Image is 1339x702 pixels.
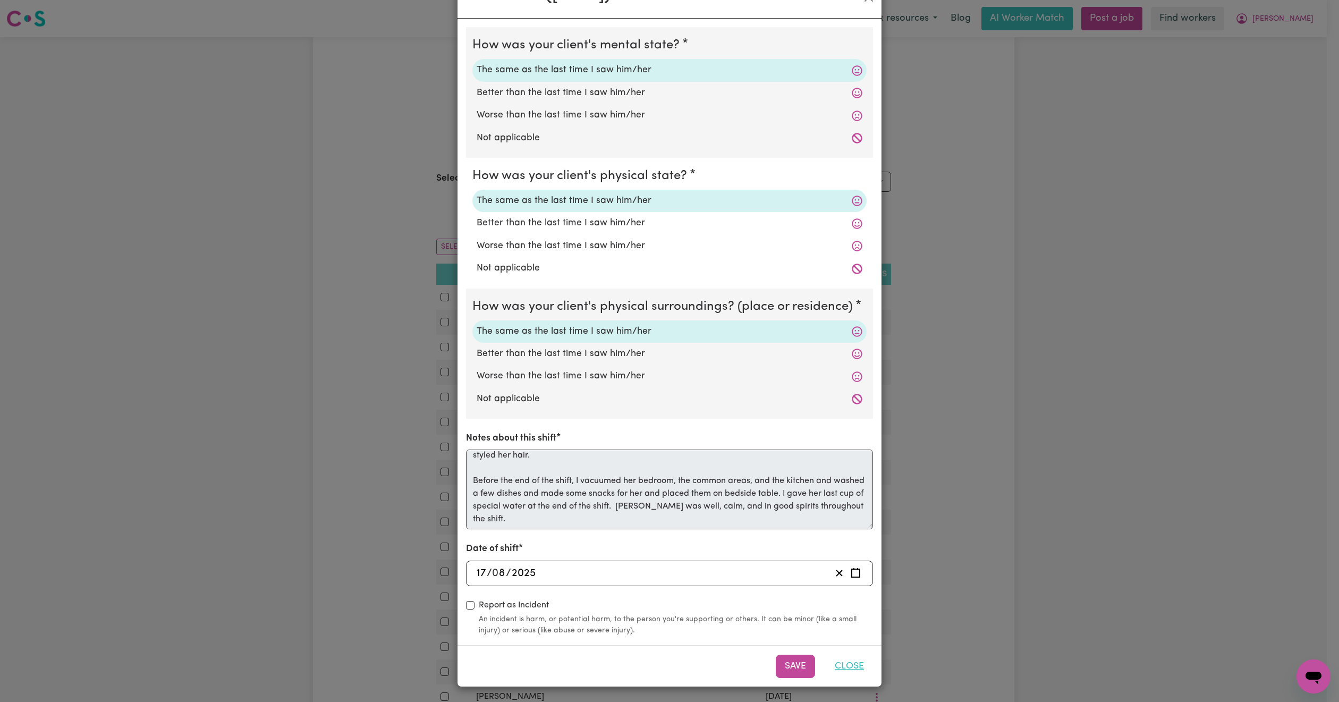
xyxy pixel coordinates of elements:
iframe: Button to launch messaging window, conversation in progress [1296,659,1330,693]
legend: How was your client's physical surroundings? (place or residence) [472,297,857,316]
span: / [506,568,511,579]
label: Not applicable [477,131,862,145]
span: 0 [492,568,498,579]
input: -- [493,565,506,581]
textarea: Progress Note Participant Name: [PERSON_NAME] Date: [DATE] Time: 9:45am – 1pm I supported [PERSON... [466,450,873,529]
small: An incident is harm, or potential harm, to the person you're supporting or others. It can be mino... [479,614,873,636]
label: Worse than the last time I saw him/her [477,239,862,253]
input: ---- [511,565,536,581]
label: Worse than the last time I saw him/her [477,108,862,122]
label: Better than the last time I saw him/her [477,347,862,361]
label: Worse than the last time I saw him/her [477,369,862,383]
legend: How was your client's physical state? [472,166,691,185]
button: Clear date of shift [831,565,848,581]
button: Enter the date of shift [848,565,864,581]
span: / [487,568,492,579]
label: Not applicable [477,392,862,406]
label: Notes about this shift [466,432,556,445]
button: Close [826,655,873,678]
label: Better than the last time I saw him/her [477,216,862,230]
label: Not applicable [477,261,862,275]
label: The same as the last time I saw him/her [477,325,862,339]
input: -- [476,565,487,581]
label: The same as the last time I saw him/her [477,63,862,77]
label: The same as the last time I saw him/her [477,194,862,208]
label: Better than the last time I saw him/her [477,86,862,100]
label: Date of shift [466,542,519,556]
label: Report as Incident [479,599,549,612]
button: Save [776,655,815,678]
legend: How was your client's mental state? [472,36,684,55]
